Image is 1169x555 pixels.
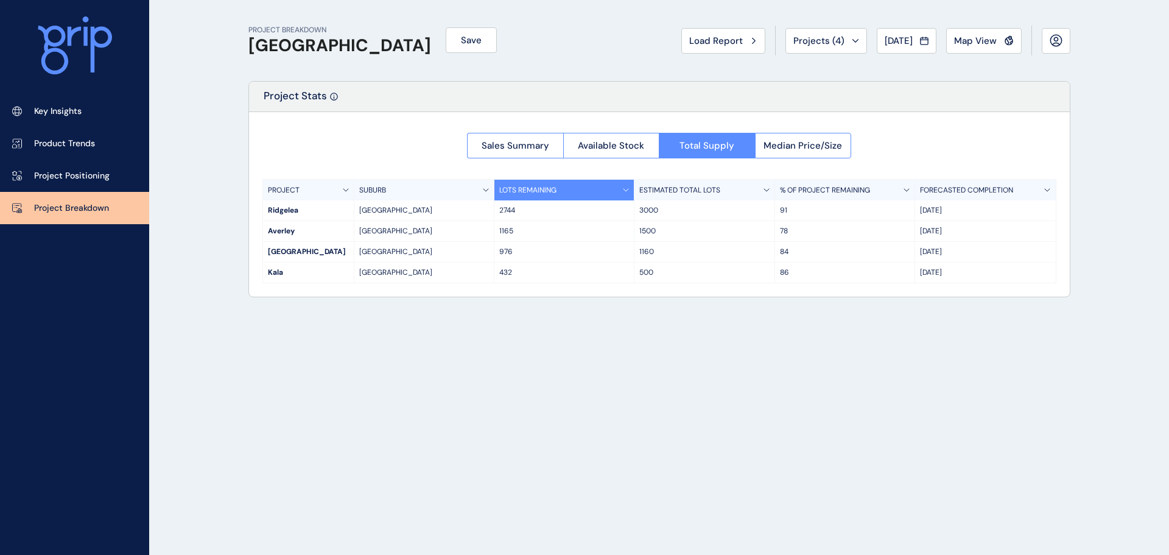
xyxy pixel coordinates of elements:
[34,202,109,214] p: Project Breakdown
[461,34,482,46] span: Save
[920,226,1050,236] p: [DATE]
[780,205,910,216] p: 91
[359,247,489,257] p: [GEOGRAPHIC_DATA]
[482,140,549,152] span: Sales Summary
[264,89,327,111] p: Project Stats
[920,267,1050,278] p: [DATE]
[578,140,644,152] span: Available Stock
[34,138,95,150] p: Product Trends
[639,226,769,236] p: 1500
[263,221,354,241] div: Averley
[885,35,913,47] span: [DATE]
[359,185,386,196] p: SUBURB
[34,105,82,118] p: Key Insights
[946,28,1022,54] button: Map View
[780,185,870,196] p: % OF PROJECT REMAINING
[499,226,629,236] p: 1165
[793,35,844,47] span: Projects ( 4 )
[248,25,431,35] p: PROJECT BREAKDOWN
[689,35,743,47] span: Load Report
[920,205,1050,216] p: [DATE]
[248,35,431,56] h1: [GEOGRAPHIC_DATA]
[446,27,497,53] button: Save
[755,133,852,158] button: Median Price/Size
[639,267,769,278] p: 500
[639,247,769,257] p: 1160
[563,133,659,158] button: Available Stock
[780,247,910,257] p: 84
[263,263,354,283] div: Kala
[780,226,910,236] p: 78
[681,28,765,54] button: Load Report
[659,133,755,158] button: Total Supply
[467,133,563,158] button: Sales Summary
[877,28,936,54] button: [DATE]
[268,185,300,196] p: PROJECT
[499,267,629,278] p: 432
[920,185,1013,196] p: FORECASTED COMPLETION
[359,267,489,278] p: [GEOGRAPHIC_DATA]
[785,28,867,54] button: Projects (4)
[499,247,629,257] p: 976
[359,226,489,236] p: [GEOGRAPHIC_DATA]
[764,140,842,152] span: Median Price/Size
[780,267,910,278] p: 86
[263,242,354,262] div: [GEOGRAPHIC_DATA]
[499,185,556,196] p: LOTS REMAINING
[34,170,110,182] p: Project Positioning
[639,185,720,196] p: ESTIMATED TOTAL LOTS
[679,140,734,152] span: Total Supply
[954,35,997,47] span: Map View
[639,205,769,216] p: 3000
[920,247,1050,257] p: [DATE]
[359,205,489,216] p: [GEOGRAPHIC_DATA]
[263,200,354,221] div: Ridgelea
[499,205,629,216] p: 2744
